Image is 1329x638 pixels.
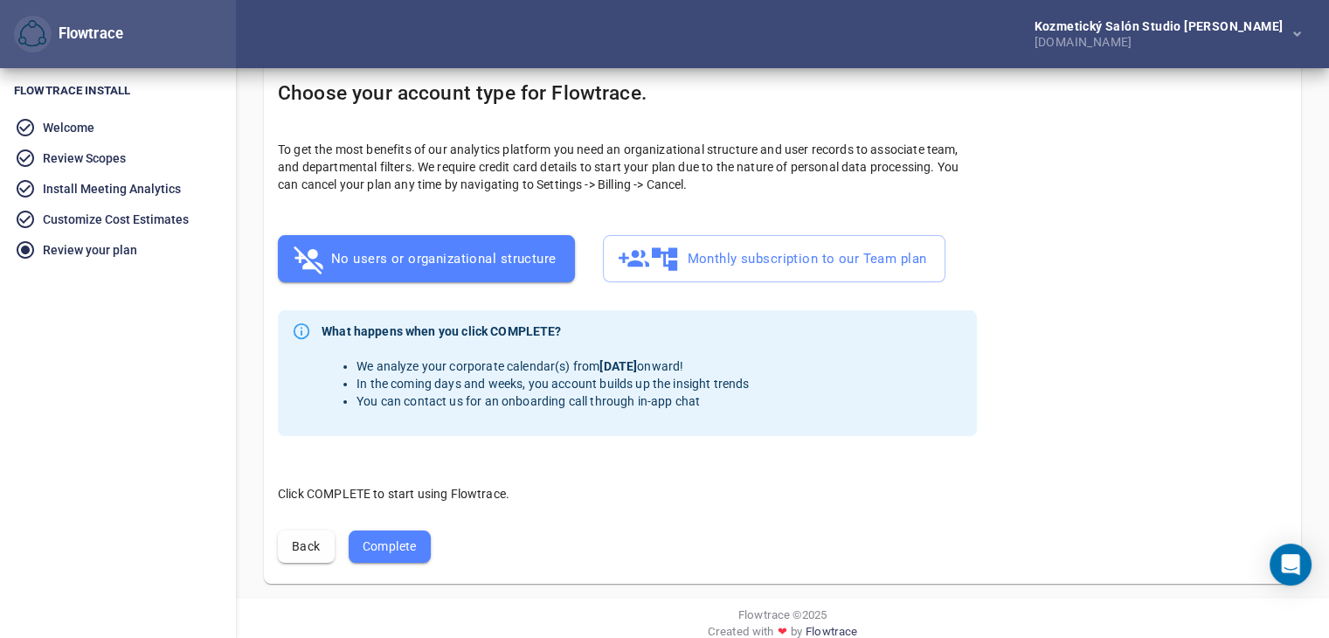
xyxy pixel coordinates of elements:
[52,24,123,45] div: Flowtrace
[18,20,46,48] img: Flowtrace
[356,357,750,375] li: We analyze your corporate calendar(s) from onward!
[599,359,637,373] strong: [DATE]
[14,16,123,53] div: Flowtrace
[1006,15,1315,53] button: Kozmetický salón Studio [PERSON_NAME][DOMAIN_NAME]
[297,242,556,276] span: No users or organizational structure
[603,235,945,283] button: Monthly subscription to our Team plan
[1034,32,1290,48] div: [DOMAIN_NAME]
[738,607,827,623] span: Flowtrace © 2025
[292,536,321,558] span: Back
[356,375,750,392] li: In the coming days and weeks, you account builds up the insight trends
[1270,544,1312,586] div: Open Intercom Messenger
[264,471,1301,517] div: Click COMPLETE to start using Flowtrace.
[278,81,1287,105] h4: Choose your account type for Flowtrace.
[356,392,750,410] li: You can contact us for an onboarding call through in-app chat
[1034,20,1290,32] div: Kozmetický salón Studio [PERSON_NAME]
[278,531,335,563] button: Back
[322,322,750,340] strong: What happens when you click COMPLETE?
[278,141,977,193] p: To get the most benefits of our analytics platform you need an organizational structure and user ...
[278,235,575,283] button: No users or organizational structure
[622,242,926,276] span: Monthly subscription to our Team plan
[349,531,431,563] button: Complete
[363,536,417,558] span: Complete
[14,16,52,53] button: Flowtrace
